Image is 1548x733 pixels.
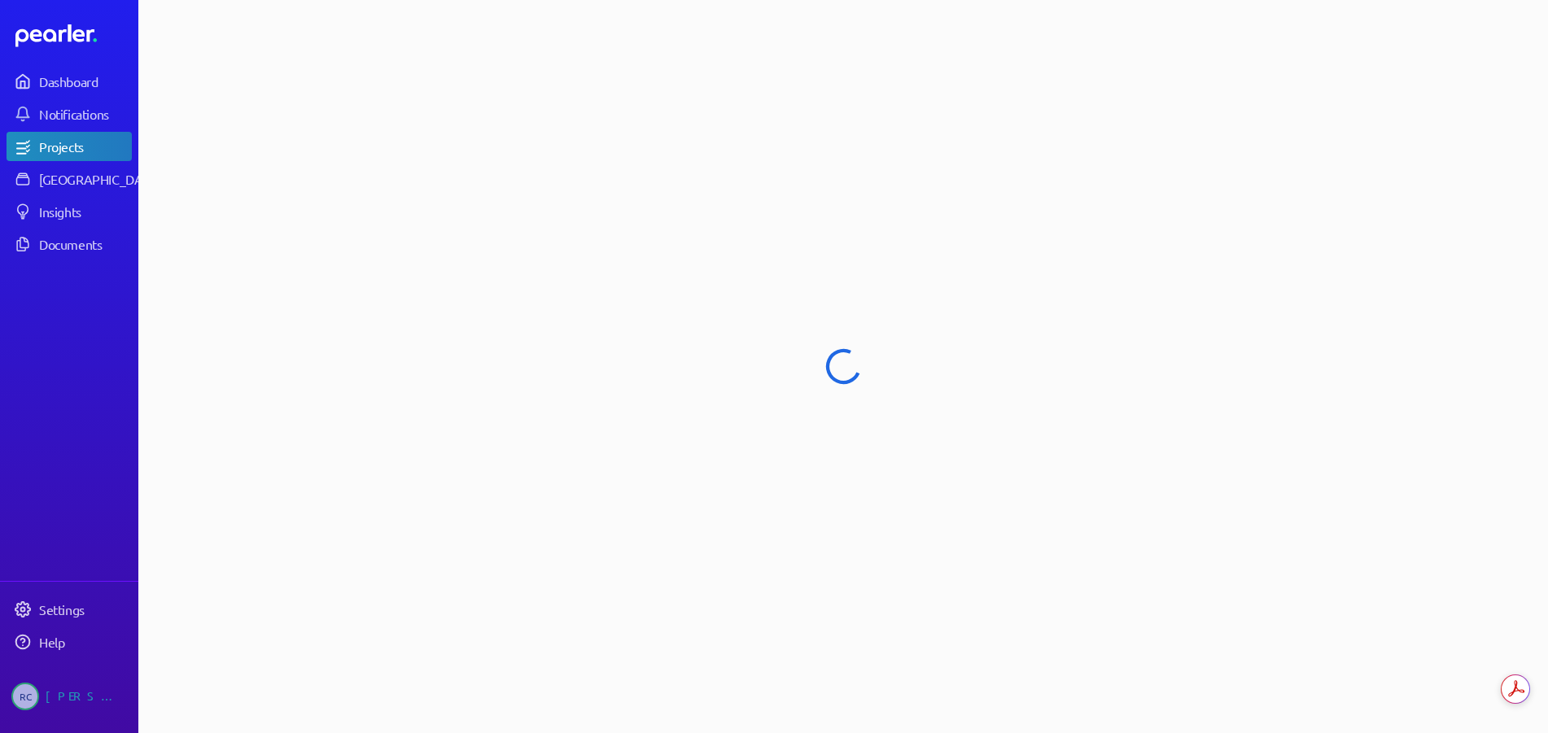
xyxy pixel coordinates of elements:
div: Projects [39,138,130,155]
a: Projects [7,132,132,161]
div: [GEOGRAPHIC_DATA] [39,171,160,187]
a: Help [7,627,132,657]
a: Documents [7,229,132,259]
a: Settings [7,595,132,624]
a: Dashboard [7,67,132,96]
a: Dashboard [15,24,132,47]
div: Settings [39,601,130,617]
div: Documents [39,236,130,252]
div: Notifications [39,106,130,122]
div: [PERSON_NAME] [46,683,127,710]
div: Insights [39,203,130,220]
a: Notifications [7,99,132,129]
a: RC[PERSON_NAME] [7,676,132,717]
div: Help [39,634,130,650]
a: Insights [7,197,132,226]
div: Dashboard [39,73,130,89]
span: Robert Craig [11,683,39,710]
a: [GEOGRAPHIC_DATA] [7,164,132,194]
